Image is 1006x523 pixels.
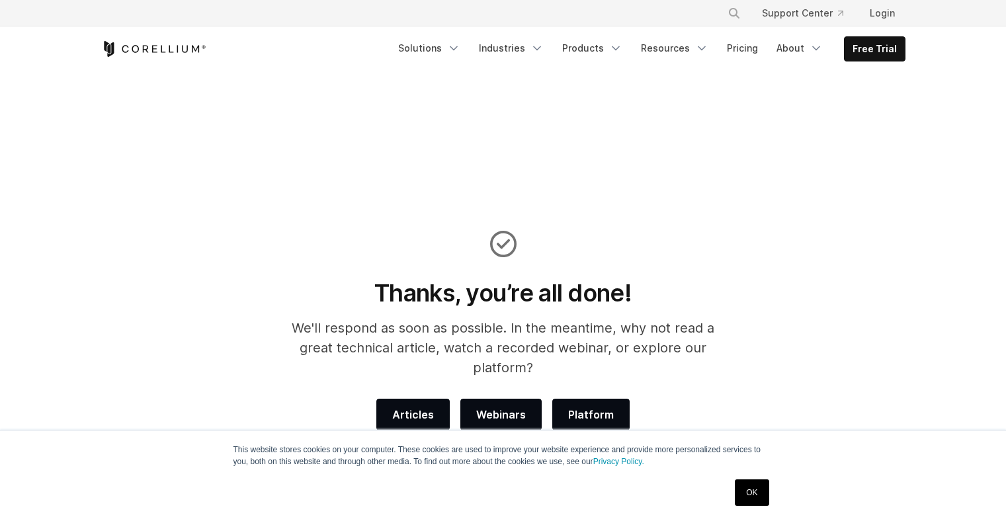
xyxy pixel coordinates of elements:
div: Navigation Menu [390,36,905,61]
a: Login [859,1,905,25]
a: Free Trial [845,37,905,61]
a: OK [735,479,769,506]
button: Search [722,1,746,25]
a: Corellium Home [101,41,206,57]
a: Support Center [751,1,854,25]
div: Navigation Menu [712,1,905,25]
h1: Thanks, you’re all done! [274,278,732,307]
span: Platform [568,407,614,422]
a: Platform [552,399,630,430]
a: Industries [471,36,552,60]
a: Resources [633,36,716,60]
span: Webinars [476,407,526,422]
a: About [769,36,831,60]
a: Solutions [390,36,468,60]
p: This website stores cookies on your computer. These cookies are used to improve your website expe... [233,444,773,467]
span: Articles [392,407,434,422]
a: Pricing [719,36,766,60]
p: We'll respond as soon as possible. In the meantime, why not read a great technical article, watch... [274,318,732,378]
a: Products [554,36,630,60]
a: Webinars [460,399,542,430]
a: Privacy Policy. [593,457,644,466]
a: Articles [376,399,450,430]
